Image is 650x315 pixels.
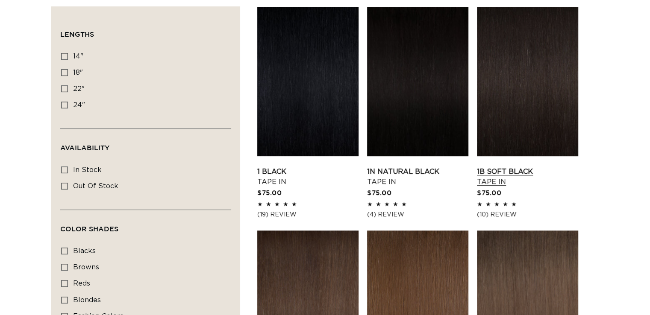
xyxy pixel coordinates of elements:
[73,102,85,108] span: 24"
[73,297,101,303] span: blondes
[257,166,359,187] a: 1 Black Tape In
[73,85,85,92] span: 22"
[73,264,99,271] span: browns
[73,183,118,190] span: Out of stock
[60,15,231,46] summary: Lengths (0 selected)
[477,166,578,187] a: 1B Soft Black Tape In
[73,69,83,76] span: 18"
[73,166,102,173] span: In stock
[73,280,90,287] span: reds
[367,166,468,187] a: 1N Natural Black Tape In
[60,225,118,233] span: Color Shades
[60,144,109,152] span: Availability
[60,210,231,241] summary: Color Shades (0 selected)
[60,30,94,38] span: Lengths
[73,248,96,254] span: blacks
[60,129,231,160] summary: Availability (0 selected)
[73,53,83,60] span: 14"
